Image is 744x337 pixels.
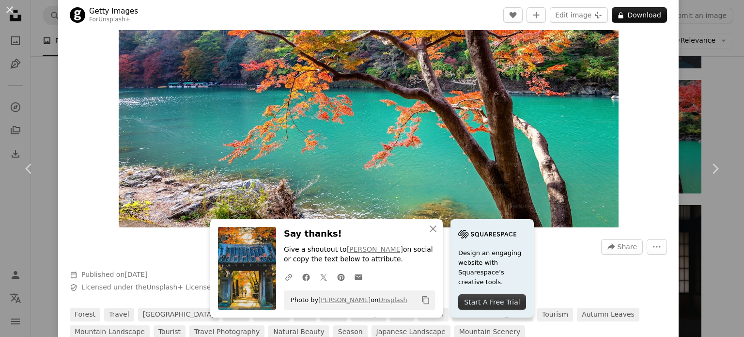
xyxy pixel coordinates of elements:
[315,267,332,287] a: Share on Twitter
[686,122,744,215] a: Next
[550,7,608,23] button: Edit image
[458,227,516,241] img: file-1705255347840-230a6ab5bca9image
[612,7,667,23] button: Download
[347,245,403,253] a: [PERSON_NAME]
[286,292,407,308] span: Photo by on
[503,7,523,23] button: Like
[577,308,639,321] a: autumn leaves
[647,239,667,255] button: More Actions
[318,296,371,304] a: [PERSON_NAME]
[104,308,134,321] a: travel
[124,271,147,278] time: September 27, 2022 at 7:56:53 PM GMT+3
[350,267,367,287] a: Share over email
[81,271,148,278] span: Published on
[147,283,211,291] a: Unsplash+ License
[332,267,350,287] a: Share on Pinterest
[89,6,138,16] a: Getty Images
[527,7,546,23] button: Add to Collection
[284,227,435,241] h3: Say thanks!
[418,292,434,308] button: Copy to clipboard
[378,296,407,304] a: Unsplash
[98,16,130,23] a: Unsplash+
[297,267,315,287] a: Share on Facebook
[70,7,85,23] img: Go to Getty Images's profile
[450,219,534,318] a: Design an engaging website with Squarespace’s creative tools.Start A Free Trial
[458,294,526,310] div: Start A Free Trial
[138,308,219,321] a: [GEOGRAPHIC_DATA]
[284,245,435,264] p: Give a shoutout to on social or copy the text below to attribute.
[89,16,138,24] div: For
[458,248,526,287] span: Design an engaging website with Squarespace’s creative tools.
[70,308,100,321] a: forest
[81,283,211,292] span: Licensed under the
[601,239,643,255] button: Share this image
[618,240,637,254] span: Share
[537,308,573,321] a: tourism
